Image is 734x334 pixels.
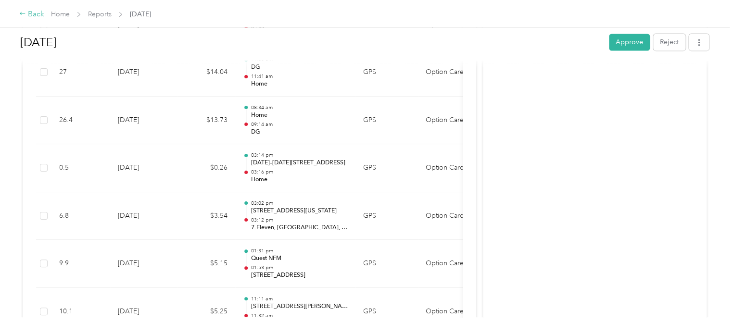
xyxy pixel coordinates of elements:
[177,97,235,145] td: $13.73
[355,49,418,97] td: GPS
[51,10,70,18] a: Home
[680,280,734,334] iframe: Everlance-gr Chat Button Frame
[251,159,348,167] p: [DATE]–[DATE][STREET_ADDRESS]
[355,97,418,145] td: GPS
[418,97,490,145] td: Option Care Health
[251,207,348,215] p: [STREET_ADDRESS][US_STATE]
[251,169,348,175] p: 03:16 pm
[251,302,348,311] p: [STREET_ADDRESS][PERSON_NAME]
[19,9,44,20] div: Back
[88,10,112,18] a: Reports
[251,200,348,207] p: 03:02 pm
[418,49,490,97] td: Option Care Health
[51,97,110,145] td: 26.4
[251,247,348,254] p: 01:31 pm
[110,144,177,192] td: [DATE]
[130,9,151,19] span: [DATE]
[251,111,348,120] p: Home
[251,271,348,280] p: [STREET_ADDRESS]
[177,49,235,97] td: $14.04
[355,240,418,288] td: GPS
[251,223,348,232] p: 7-Eleven, [GEOGRAPHIC_DATA], [GEOGRAPHIC_DATA][US_STATE], [GEOGRAPHIC_DATA]
[110,240,177,288] td: [DATE]
[355,192,418,240] td: GPS
[51,192,110,240] td: 6.8
[251,217,348,223] p: 03:12 pm
[251,121,348,128] p: 09:14 am
[609,34,650,50] button: Approve
[418,192,490,240] td: Option Care Health
[177,144,235,192] td: $0.26
[355,144,418,192] td: GPS
[177,192,235,240] td: $3.54
[251,264,348,271] p: 01:53 pm
[110,49,177,97] td: [DATE]
[177,240,235,288] td: $5.15
[251,80,348,88] p: Home
[251,73,348,80] p: 11:41 am
[51,240,110,288] td: 9.9
[51,144,110,192] td: 0.5
[251,254,348,263] p: Quest NFM
[51,49,110,97] td: 27
[251,296,348,302] p: 11:11 am
[110,97,177,145] td: [DATE]
[251,128,348,136] p: DG
[110,192,177,240] td: [DATE]
[20,31,602,54] h1: Sep 2025
[251,312,348,319] p: 11:32 am
[251,104,348,111] p: 08:34 am
[653,34,685,50] button: Reject
[418,144,490,192] td: Option Care Health
[251,152,348,159] p: 03:14 pm
[418,240,490,288] td: Option Care Health
[251,175,348,184] p: Home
